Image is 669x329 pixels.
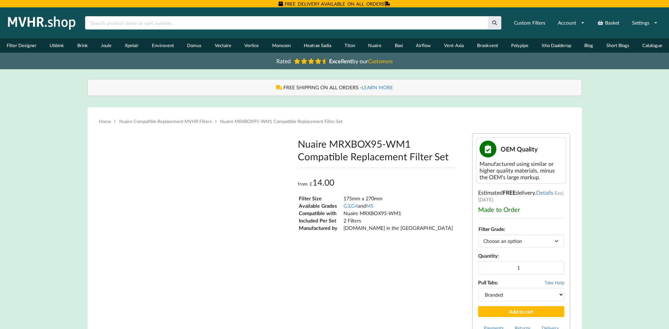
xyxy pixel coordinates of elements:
img: mvhr.shop.png [5,14,79,32]
td: Compatible with [298,210,342,217]
a: Titon [338,38,362,53]
div: FREE SHIPPING ON ALL ORDERS - [95,84,574,91]
a: Rated Excellentby ourCustomers [271,55,398,67]
a: Brink [71,38,95,53]
a: Details [536,189,553,196]
button: Add to cart [478,306,564,317]
a: LEARN MORE [362,84,393,90]
input: Search product name or part number... [85,16,488,30]
span: OEM Quality [501,145,538,153]
a: Vent-Axia [437,38,470,53]
td: 175mm x 270mm [343,195,453,202]
a: Account [553,17,589,29]
a: Airflow [410,38,438,53]
td: , and [343,202,453,209]
a: Short Blogs [600,38,636,53]
td: Manufactured by [298,225,342,231]
a: Custom Filters [509,17,550,29]
a: Heatrae Sadia [297,38,338,53]
td: Filter Size [298,195,342,202]
a: Itho Daalderop [535,38,578,53]
a: Domus [180,38,208,53]
td: [DOMAIN_NAME] in the [GEOGRAPHIC_DATA] [343,225,453,231]
a: Blog [578,38,600,53]
a: Nuaire [362,38,388,53]
td: Included Per Set [298,217,342,224]
label: Filter Grade [478,226,504,232]
span: £ [310,181,313,187]
a: Xpelair [118,38,145,53]
a: Joule [95,38,118,53]
input: Product quantity [478,261,564,275]
a: M5 [366,203,373,209]
div: Manufactured using similar or higher quality materials, minus the OEM's large markup. [480,160,563,180]
b: Pull Tabs: [478,279,498,285]
a: Monsoon [265,38,297,53]
td: Nuaire MRXBOX95-WM1 [343,210,453,217]
a: Catalogue [636,38,669,53]
span: Nuaire MRXBOX95-WM1 Compatible Replacement Filter Set [220,118,343,124]
div: Made to Order [478,206,564,213]
a: Vectaire [208,38,238,53]
span: Rated [276,58,291,64]
a: Envirovent [145,38,181,53]
b: Excellent [329,58,352,64]
a: G3 [343,203,350,209]
span: from [298,181,308,187]
bdi: 14.00 [310,177,334,187]
a: Settings [628,17,662,29]
b: FREE [503,189,516,196]
span: Tabs Help [545,280,564,285]
i: Customers [368,58,393,64]
a: G4 [351,203,358,209]
a: Basket [593,17,624,29]
a: Home [99,118,111,124]
a: Baxi [388,38,410,53]
a: Brookvent [470,38,505,53]
a: Vortice [238,38,265,53]
span: by our [329,58,393,64]
a: Polypipe [504,38,535,53]
td: Available Grades [298,202,342,209]
a: Nuaire Compatible Replacement MVHR Filters [119,118,212,124]
td: 2 Filters [343,217,453,224]
h1: Nuaire MRXBOX95-WM1 Compatible Replacement Filter Set [298,137,457,163]
a: Ubbink [43,38,71,53]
